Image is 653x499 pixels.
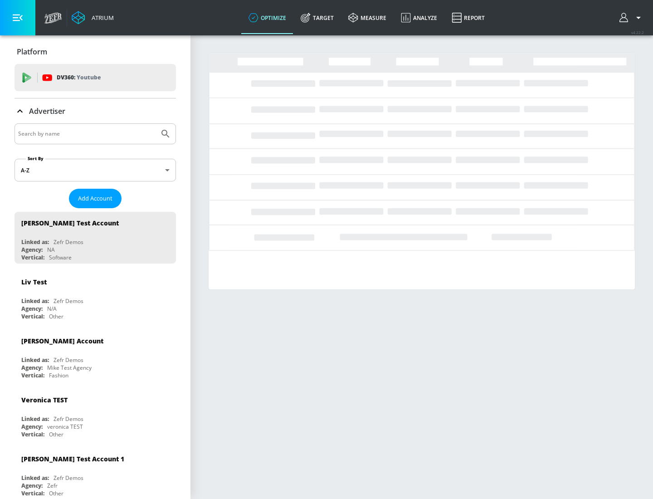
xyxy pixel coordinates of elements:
[21,364,43,372] div: Agency:
[21,278,47,286] div: Liv Test
[21,254,44,261] div: Vertical:
[26,156,45,161] label: Sort By
[88,14,114,22] div: Atrium
[21,356,49,364] div: Linked as:
[47,246,55,254] div: NA
[21,489,44,497] div: Vertical:
[69,189,122,208] button: Add Account
[54,474,83,482] div: Zefr Demos
[54,415,83,423] div: Zefr Demos
[77,73,101,82] p: Youtube
[21,431,44,438] div: Vertical:
[15,64,176,91] div: DV360: Youtube
[49,489,63,497] div: Other
[29,106,65,116] p: Advertiser
[21,337,103,345] div: [PERSON_NAME] Account
[72,11,114,24] a: Atrium
[47,423,83,431] div: veronica TEST
[15,330,176,382] div: [PERSON_NAME] AccountLinked as:Zefr DemosAgency:Mike Test AgencyVertical:Fashion
[21,246,43,254] div: Agency:
[18,128,156,140] input: Search by name
[54,297,83,305] div: Zefr Demos
[21,297,49,305] div: Linked as:
[21,455,124,463] div: [PERSON_NAME] Test Account 1
[78,193,112,204] span: Add Account
[21,396,68,404] div: Veronica TEST
[47,482,58,489] div: Zefr
[394,1,444,34] a: Analyze
[49,254,72,261] div: Software
[21,238,49,246] div: Linked as:
[21,219,119,227] div: [PERSON_NAME] Test Account
[15,212,176,264] div: [PERSON_NAME] Test AccountLinked as:Zefr DemosAgency:NAVertical:Software
[293,1,341,34] a: Target
[15,98,176,124] div: Advertiser
[49,313,63,320] div: Other
[15,39,176,64] div: Platform
[21,305,43,313] div: Agency:
[49,372,68,379] div: Fashion
[15,271,176,323] div: Liv TestLinked as:Zefr DemosAgency:N/AVertical:Other
[21,313,44,320] div: Vertical:
[54,238,83,246] div: Zefr Demos
[21,372,44,379] div: Vertical:
[21,482,43,489] div: Agency:
[15,159,176,181] div: A-Z
[47,364,92,372] div: Mike Test Agency
[21,423,43,431] div: Agency:
[15,389,176,440] div: Veronica TESTLinked as:Zefr DemosAgency:veronica TESTVertical:Other
[49,431,63,438] div: Other
[47,305,57,313] div: N/A
[21,415,49,423] div: Linked as:
[444,1,492,34] a: Report
[17,47,47,57] p: Platform
[57,73,101,83] p: DV360:
[341,1,394,34] a: measure
[21,474,49,482] div: Linked as:
[54,356,83,364] div: Zefr Demos
[241,1,293,34] a: optimize
[631,30,644,35] span: v 4.22.2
